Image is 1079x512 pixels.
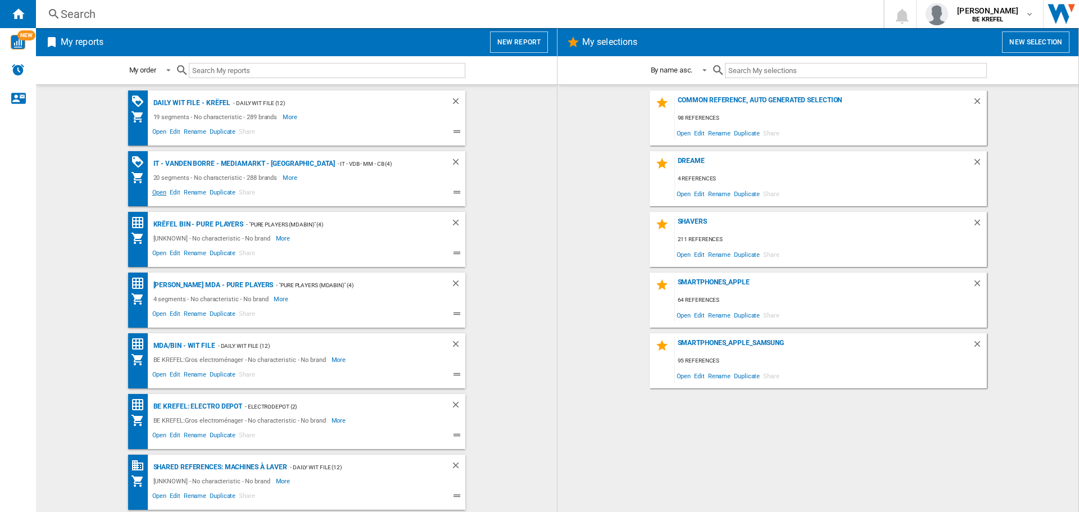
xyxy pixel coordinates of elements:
div: - ElectroDepot (2) [242,400,428,414]
div: - Daily WIT file (12) [215,339,428,353]
div: - "Pure Players (MDABIN)" (4) [273,278,428,292]
div: Delete [972,96,987,111]
span: Rename [182,187,208,201]
div: My order [129,66,156,74]
span: Duplicate [208,126,237,140]
span: Open [151,187,169,201]
span: More [332,353,348,366]
span: Share [761,186,781,201]
span: Rename [182,126,208,140]
input: Search My selections [725,63,986,78]
span: Rename [182,369,208,383]
span: Duplicate [208,187,237,201]
div: [PERSON_NAME] MDA - Pure Players [151,278,274,292]
button: New report [490,31,548,53]
div: My Assortment [131,414,151,427]
span: Share [761,125,781,141]
div: Delete [451,460,465,474]
div: Delete [451,218,465,232]
div: [UNKNOWN] - No characteristic - No brand [151,232,276,245]
span: Open [151,248,169,261]
div: By name asc. [651,66,693,74]
span: More [283,171,299,184]
div: DREAME [675,157,972,172]
div: 4 references [675,172,987,186]
div: - Daily WIT file (12) [287,460,428,474]
span: Rename [706,307,732,323]
span: Duplicate [208,491,237,504]
span: Duplicate [208,248,237,261]
div: BE KREFEL:Gros electroménager - No characteristic - No brand [151,414,332,427]
div: Shavers [675,218,972,233]
span: Edit [692,307,706,323]
span: Open [151,369,169,383]
div: Delete [451,96,465,110]
span: Share [237,187,257,201]
div: My Assortment [131,171,151,184]
div: My Assortment [131,292,151,306]
div: - "Pure Players (MDABIN)" (4) [243,218,428,232]
span: More [283,110,299,124]
input: Search My reports [189,63,465,78]
div: Price Matrix [131,216,151,230]
div: Delete [451,278,465,292]
span: More [276,232,292,245]
div: Delete [972,157,987,172]
span: Open [151,126,169,140]
div: 98 references [675,111,987,125]
span: Rename [706,125,732,141]
div: 19 segments - No characteristic - 289 brands [151,110,283,124]
span: [PERSON_NAME] [957,5,1018,16]
div: My Assortment [131,353,151,366]
span: Edit [168,248,182,261]
span: Open [675,307,693,323]
span: Share [237,430,257,443]
div: SMARTPHONES_APPLE [675,278,972,293]
span: Edit [168,187,182,201]
span: Edit [168,126,182,140]
span: Duplicate [732,307,761,323]
div: My Assortment [131,232,151,245]
div: PROMOTIONS Matrix [131,155,151,169]
span: Duplicate [732,368,761,383]
span: Open [675,186,693,201]
span: Share [237,309,257,322]
h2: My selections [580,31,640,53]
div: Delete [451,400,465,414]
span: Share [237,248,257,261]
div: Shared references [131,459,151,473]
div: Common reference, auto generated selection [675,96,972,111]
span: Duplicate [208,369,237,383]
div: Price Matrix [131,277,151,291]
img: profile.jpg [926,3,948,25]
div: Price Matrix [131,398,151,412]
span: Edit [168,491,182,504]
div: BE KREFEL:Gros electroménager - No characteristic - No brand [151,353,332,366]
b: BE KREFEL [972,16,1003,23]
span: Share [761,247,781,262]
div: Krëfel BIN - Pure Players [151,218,244,232]
span: Rename [182,430,208,443]
img: wise-card.svg [11,35,25,49]
span: Edit [692,368,706,383]
span: Share [761,307,781,323]
span: Edit [692,125,706,141]
div: My Assortment [131,474,151,488]
span: Open [675,125,693,141]
span: Duplicate [732,247,761,262]
div: Delete [451,157,465,171]
span: Duplicate [732,125,761,141]
span: Edit [168,309,182,322]
span: Rename [182,309,208,322]
span: Rename [182,248,208,261]
span: Share [237,491,257,504]
span: Open [151,309,169,322]
div: Price Matrix [131,337,151,351]
span: Edit [168,369,182,383]
span: Edit [168,430,182,443]
span: Edit [692,247,706,262]
span: NEW [17,30,35,40]
div: My Assortment [131,110,151,124]
span: More [276,474,292,488]
span: Rename [706,368,732,383]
